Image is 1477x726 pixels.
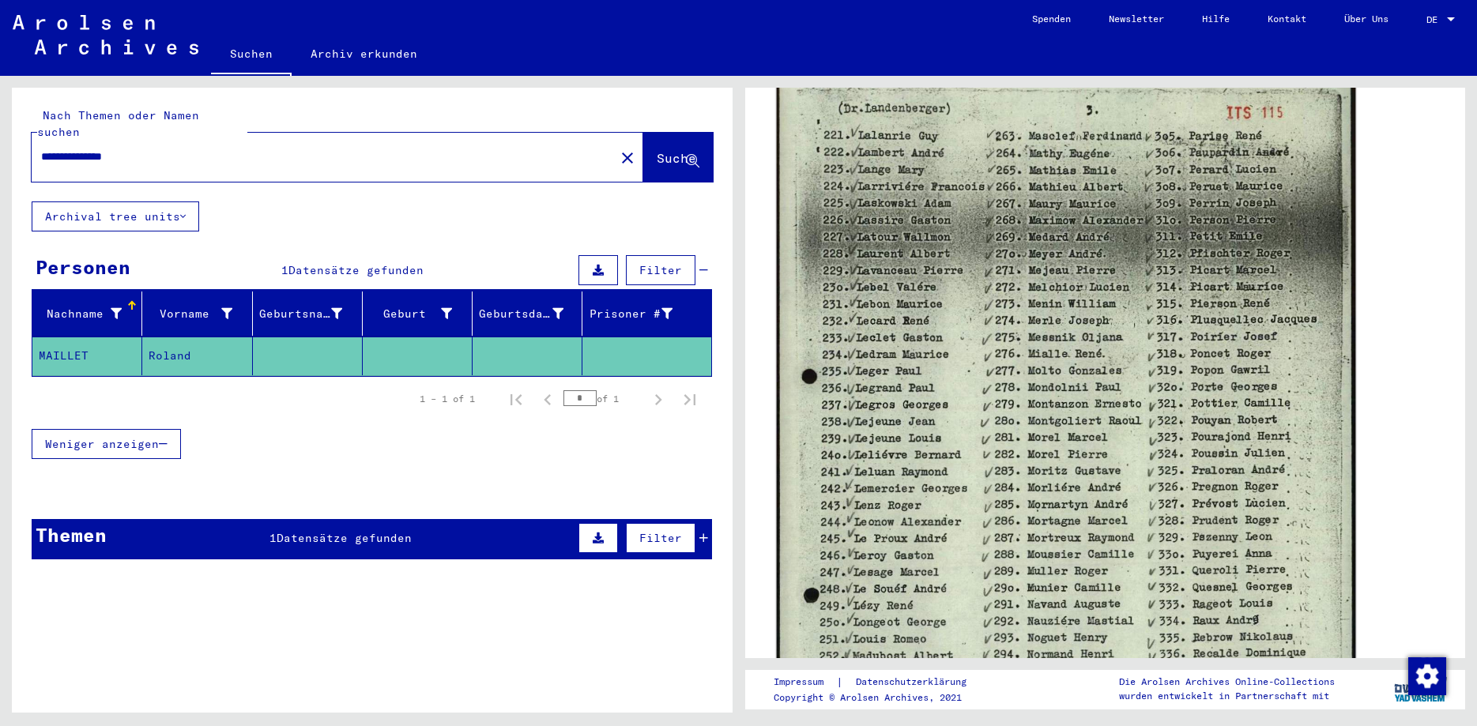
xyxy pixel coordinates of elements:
[563,391,642,406] div: of 1
[479,301,583,326] div: Geburtsdatum
[1119,689,1335,703] p: wurden entwickelt in Partnerschaft mit
[259,306,342,322] div: Geburtsname
[32,429,181,459] button: Weniger anzeigen
[211,35,292,76] a: Suchen
[363,292,473,336] mat-header-cell: Geburt‏
[253,292,363,336] mat-header-cell: Geburtsname
[618,149,637,167] mat-icon: close
[479,306,563,322] div: Geburtsdatum
[369,301,472,326] div: Geburt‏
[149,306,232,322] div: Vorname
[774,690,985,705] p: Copyright © Arolsen Archives, 2021
[1391,669,1450,709] img: yv_logo.png
[626,523,695,553] button: Filter
[626,255,695,285] button: Filter
[674,383,706,415] button: Last page
[589,301,691,326] div: Prisoner #
[1407,656,1445,694] div: Zustimmung ändern
[369,306,452,322] div: Geburt‏
[612,141,643,173] button: Clear
[39,301,141,326] div: Nachname
[473,292,582,336] mat-header-cell: Geburtsdatum
[37,108,199,139] mat-label: Nach Themen oder Namen suchen
[288,263,424,277] span: Datensätze gefunden
[45,437,159,451] span: Weniger anzeigen
[269,531,277,545] span: 1
[281,263,288,277] span: 1
[642,383,674,415] button: Next page
[32,201,199,231] button: Archival tree units
[13,15,198,55] img: Arolsen_neg.svg
[142,292,252,336] mat-header-cell: Vorname
[36,521,107,549] div: Themen
[774,674,985,690] div: |
[500,383,532,415] button: First page
[149,301,251,326] div: Vorname
[589,306,672,322] div: Prisoner #
[277,531,412,545] span: Datensätze gefunden
[843,674,985,690] a: Datenschutzerklärung
[39,306,122,322] div: Nachname
[292,35,436,73] a: Archiv erkunden
[532,383,563,415] button: Previous page
[774,674,836,690] a: Impressum
[420,392,475,406] div: 1 – 1 of 1
[36,253,130,281] div: Personen
[1408,657,1446,695] img: Zustimmung ändern
[582,292,710,336] mat-header-cell: Prisoner #
[142,337,252,375] mat-cell: Roland
[643,133,713,182] button: Suche
[639,263,682,277] span: Filter
[32,337,142,375] mat-cell: MAILLET
[639,531,682,545] span: Filter
[259,301,362,326] div: Geburtsname
[657,150,696,166] span: Suche
[1426,14,1444,25] span: DE
[1119,675,1335,689] p: Die Arolsen Archives Online-Collections
[32,292,142,336] mat-header-cell: Nachname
